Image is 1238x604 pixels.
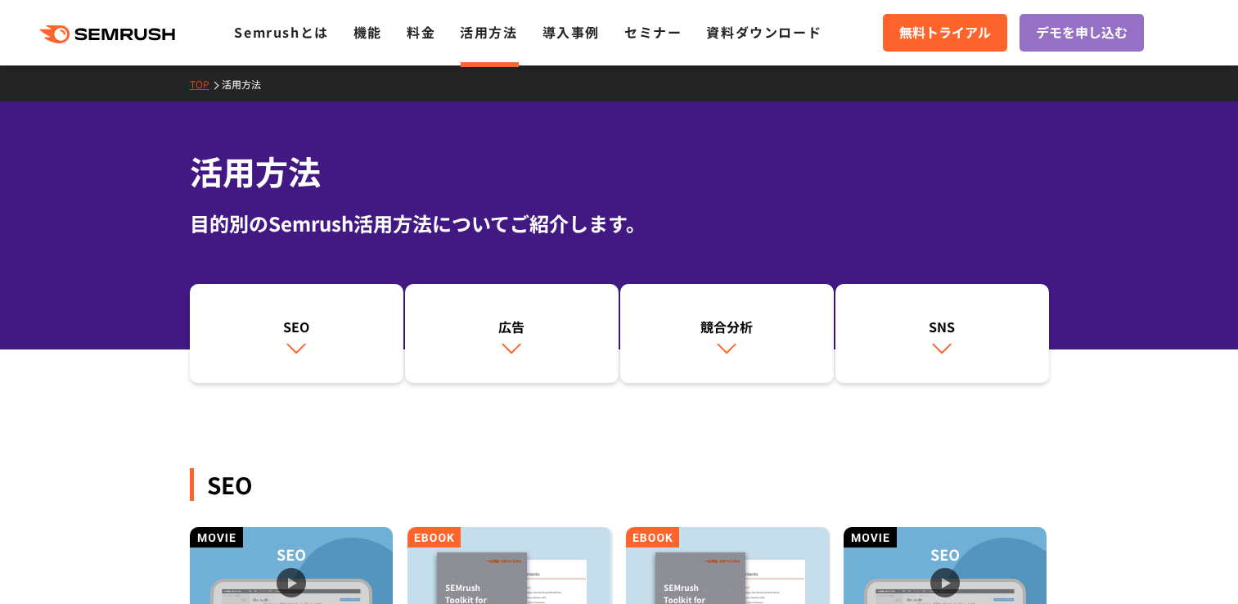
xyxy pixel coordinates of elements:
a: TOP [190,77,222,91]
a: 料金 [407,22,435,42]
div: 競合分析 [628,317,826,336]
a: Semrushとは [234,22,328,42]
div: SEO [198,317,395,336]
div: SNS [844,317,1041,336]
a: 資料ダウンロード [706,22,822,42]
a: 競合分析 [620,284,834,384]
h1: 活用方法 [190,147,1049,196]
a: 無料トライアル [883,14,1007,52]
a: SNS [835,284,1049,384]
span: デモを申し込む [1036,22,1128,43]
div: 目的別のSemrush活用方法についてご紹介します。 [190,209,1049,238]
a: セミナー [624,22,682,42]
a: 機能 [353,22,382,42]
a: 活用方法 [222,77,273,91]
div: SEO [190,468,1049,501]
a: 導入事例 [542,22,600,42]
div: 広告 [413,317,610,336]
a: デモを申し込む [1020,14,1144,52]
span: 無料トライアル [899,22,991,43]
a: 活用方法 [460,22,517,42]
a: SEO [190,284,403,384]
a: 広告 [405,284,619,384]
